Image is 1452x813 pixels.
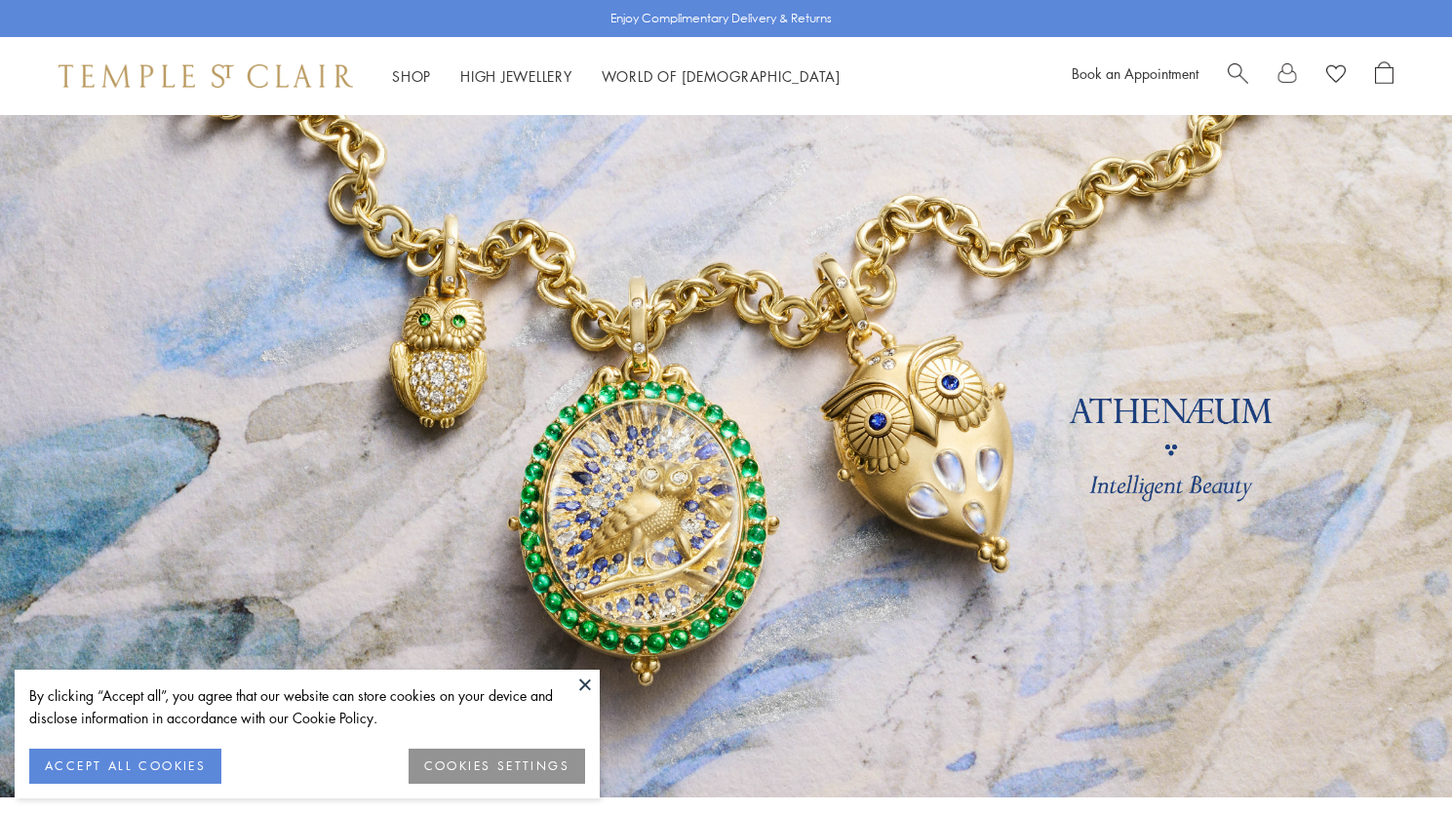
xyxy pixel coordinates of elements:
a: World of [DEMOGRAPHIC_DATA]World of [DEMOGRAPHIC_DATA] [602,66,841,86]
button: ACCEPT ALL COOKIES [29,749,221,784]
img: Temple St. Clair [59,64,353,88]
p: Enjoy Complimentary Delivery & Returns [610,9,832,28]
a: ShopShop [392,66,431,86]
a: View Wishlist [1326,61,1346,91]
button: COOKIES SETTINGS [409,749,585,784]
a: Book an Appointment [1072,63,1198,83]
a: Search [1228,61,1248,91]
a: High JewelleryHigh Jewellery [460,66,572,86]
a: Open Shopping Bag [1375,61,1393,91]
nav: Main navigation [392,64,841,89]
div: By clicking “Accept all”, you agree that our website can store cookies on your device and disclos... [29,684,585,729]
